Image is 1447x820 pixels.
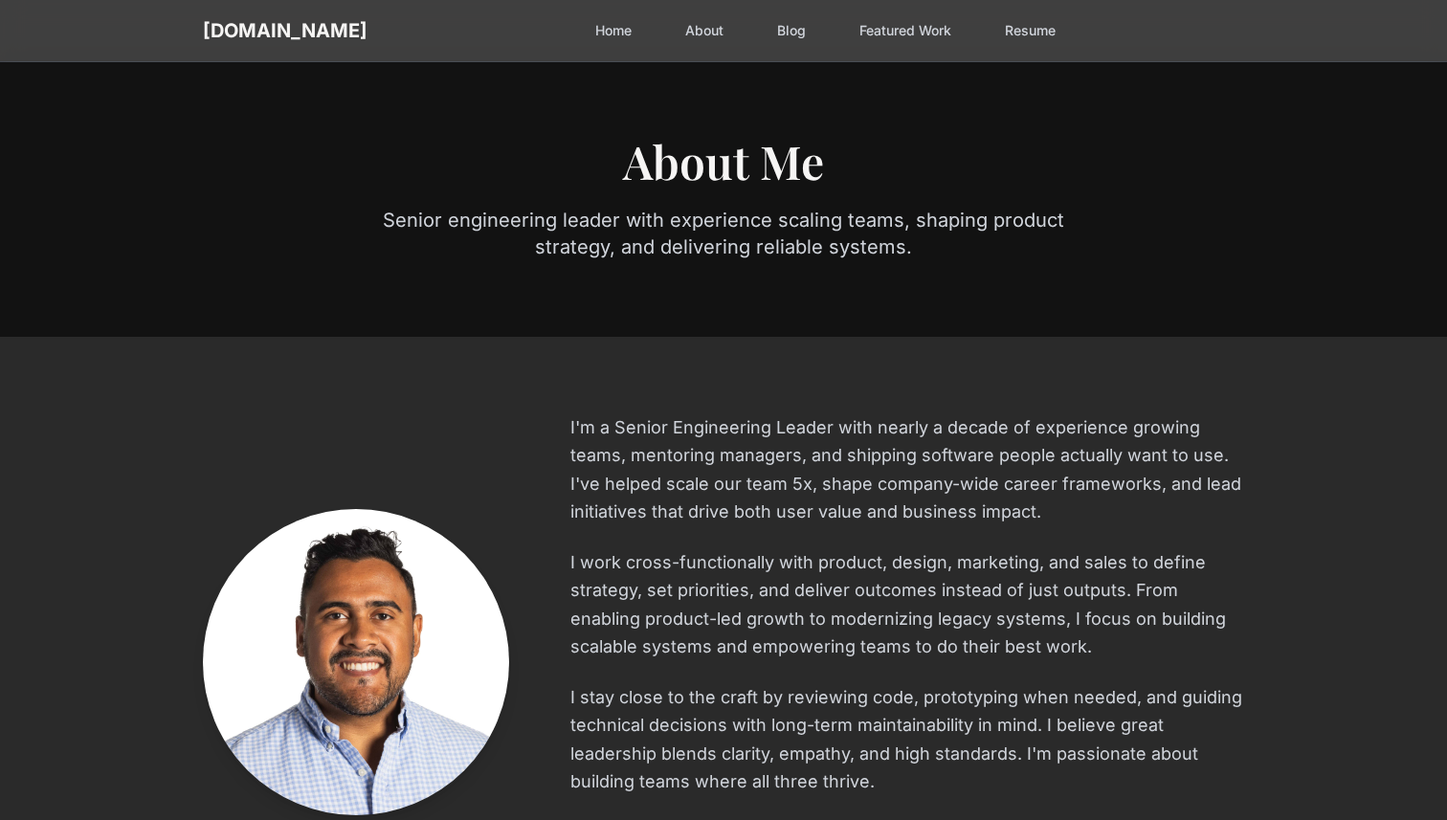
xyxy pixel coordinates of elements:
h1: About Me [325,138,1122,184]
p: I work cross-functionally with product, design, marketing, and sales to define strategy, set prio... [570,548,1244,660]
p: I stay close to the craft by reviewing code, prototyping when needed, and guiding technical decis... [570,683,1244,795]
p: I'm a Senior Engineering Leader with nearly a decade of experience growing teams, mentoring manag... [570,413,1244,525]
a: Home [584,13,643,48]
img: Sergio Cruz [203,509,509,815]
a: Featured Work [848,13,963,48]
a: About [674,13,735,48]
a: Resume [993,13,1067,48]
a: Blog [766,13,817,48]
p: Senior engineering leader with experience scaling teams, shaping product strategy, and delivering... [356,207,1091,260]
a: [DOMAIN_NAME] [203,19,367,42]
